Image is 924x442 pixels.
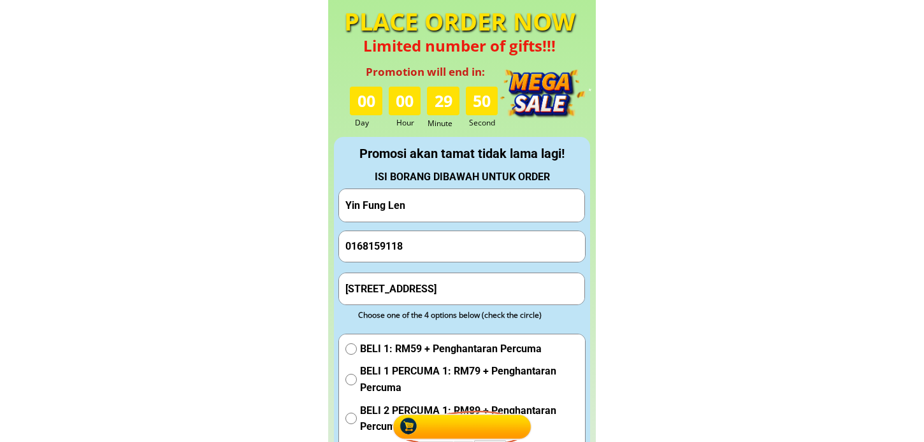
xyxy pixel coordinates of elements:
[428,117,463,129] h3: Minute
[360,403,579,435] span: BELI 2 PERCUMA 1: RM89 + Penghantaran Percuma
[339,4,580,38] h4: PLACE ORDER NOW
[360,363,579,396] span: BELI 1 PERCUMA 1: RM79 + Penghantaran Percuma
[342,231,582,262] input: Phone Number/ Nombor Telefon
[335,143,589,164] div: Promosi akan tamat tidak lama lagi!
[342,273,582,304] input: Address(Ex: 52 Jalan Wirawati 7, Maluri, 55100 Kuala Lumpur)
[342,189,582,222] input: Your Full Name/ Nama Penuh
[347,37,573,55] h4: Limited number of gifts!!!
[335,169,589,185] div: ISI BORANG DIBAWAH UNTUK ORDER
[352,63,498,80] h3: Promotion will end in:
[469,117,500,129] h3: Second
[360,341,579,357] span: BELI 1: RM59 + Penghantaran Percuma
[355,117,387,129] h3: Day
[396,117,423,129] h3: Hour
